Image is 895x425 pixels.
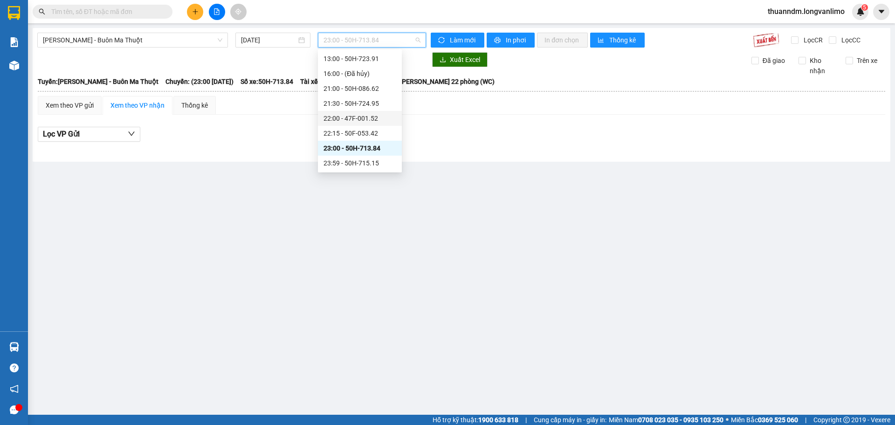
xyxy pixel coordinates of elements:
[192,8,199,15] span: plus
[534,415,606,425] span: Cung cấp máy in - giấy in:
[433,415,518,425] span: Hỗ trợ kỹ thuật:
[432,52,488,67] button: downloadXuất Excel
[51,7,161,17] input: Tìm tên, số ĐT hoặc mã đơn
[10,363,19,372] span: question-circle
[187,4,203,20] button: plus
[324,33,420,47] span: 23:00 - 50H-713.84
[9,37,19,47] img: solution-icon
[590,33,645,48] button: bar-chartThống kê
[800,35,824,45] span: Lọc CR
[10,384,19,393] span: notification
[758,416,798,424] strong: 0369 525 060
[863,4,866,11] span: 5
[38,78,158,85] b: Tuyến: [PERSON_NAME] - Buôn Ma Thuột
[9,342,19,352] img: warehouse-icon
[324,83,396,94] div: 21:00 - 50H-086.62
[478,416,518,424] strong: 1900 633 818
[110,100,165,110] div: Xem theo VP nhận
[324,54,396,64] div: 13:00 - 50H-723.91
[525,415,527,425] span: |
[759,55,789,66] span: Đã giao
[861,4,868,11] sup: 5
[494,37,502,44] span: printer
[324,98,396,109] div: 21:30 - 50H-724.95
[213,8,220,15] span: file-add
[8,6,20,20] img: logo-vxr
[431,33,484,48] button: syncLàm mới
[726,418,729,422] span: ⚪️
[838,35,862,45] span: Lọc CC
[506,35,527,45] span: In phơi
[241,35,296,45] input: 14/10/2025
[873,4,889,20] button: caret-down
[10,405,19,414] span: message
[324,128,396,138] div: 22:15 - 50F-053.42
[235,8,241,15] span: aim
[598,37,606,44] span: bar-chart
[438,37,446,44] span: sync
[181,100,208,110] div: Thống kê
[324,113,396,123] div: 22:00 - 47F-001.52
[324,143,396,153] div: 23:00 - 50H-713.84
[487,33,535,48] button: printerIn phơi
[300,76,370,87] span: Tài xế: [PERSON_NAME]
[731,415,798,425] span: Miền Bắc
[43,128,80,140] span: Lọc VP Gửi
[853,55,881,66] span: Trên xe
[230,4,247,20] button: aim
[165,76,234,87] span: Chuyến: (23:00 [DATE])
[43,33,222,47] span: Hồ Chí Minh - Buôn Ma Thuột
[209,4,225,20] button: file-add
[39,8,45,15] span: search
[760,6,852,17] span: thuanndm.longvanlimo
[128,130,135,137] span: down
[806,55,839,76] span: Kho nhận
[609,35,637,45] span: Thống kê
[46,100,94,110] div: Xem theo VP gửi
[805,415,806,425] span: |
[877,7,886,16] span: caret-down
[609,415,723,425] span: Miền Nam
[856,7,865,16] img: icon-new-feature
[753,33,779,48] img: 9k=
[537,33,588,48] button: In đơn chọn
[377,76,495,87] span: Loại xe: [PERSON_NAME] 22 phòng (WC)
[324,69,396,79] div: 16:00 - (Đã hủy)
[241,76,293,87] span: Số xe: 50H-713.84
[9,61,19,70] img: warehouse-icon
[843,417,850,423] span: copyright
[38,127,140,142] button: Lọc VP Gửi
[638,416,723,424] strong: 0708 023 035 - 0935 103 250
[450,35,477,45] span: Làm mới
[324,158,396,168] div: 23:59 - 50H-715.15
